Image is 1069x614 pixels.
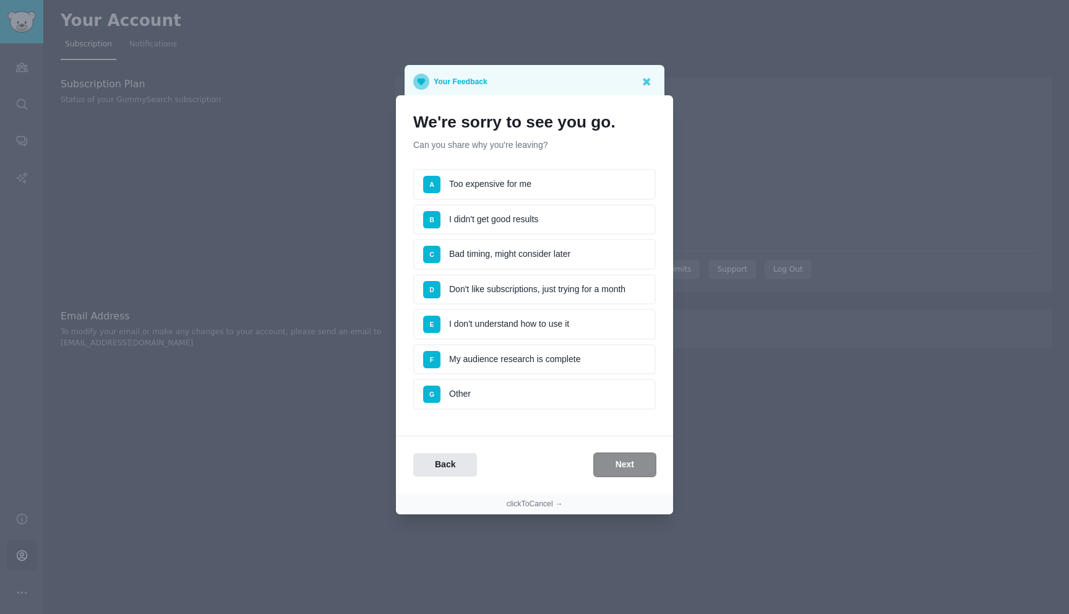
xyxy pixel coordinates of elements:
span: G [429,391,434,398]
span: C [429,251,434,258]
h1: We're sorry to see you go. [413,113,656,132]
p: Can you share why you're leaving? [413,139,656,152]
span: F [430,356,434,363]
span: A [429,181,434,188]
span: D [429,286,434,293]
button: Back [413,453,477,477]
p: Your Feedback [434,74,487,90]
span: B [429,216,434,223]
span: E [429,321,434,328]
button: clickToCancel → [507,499,563,510]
